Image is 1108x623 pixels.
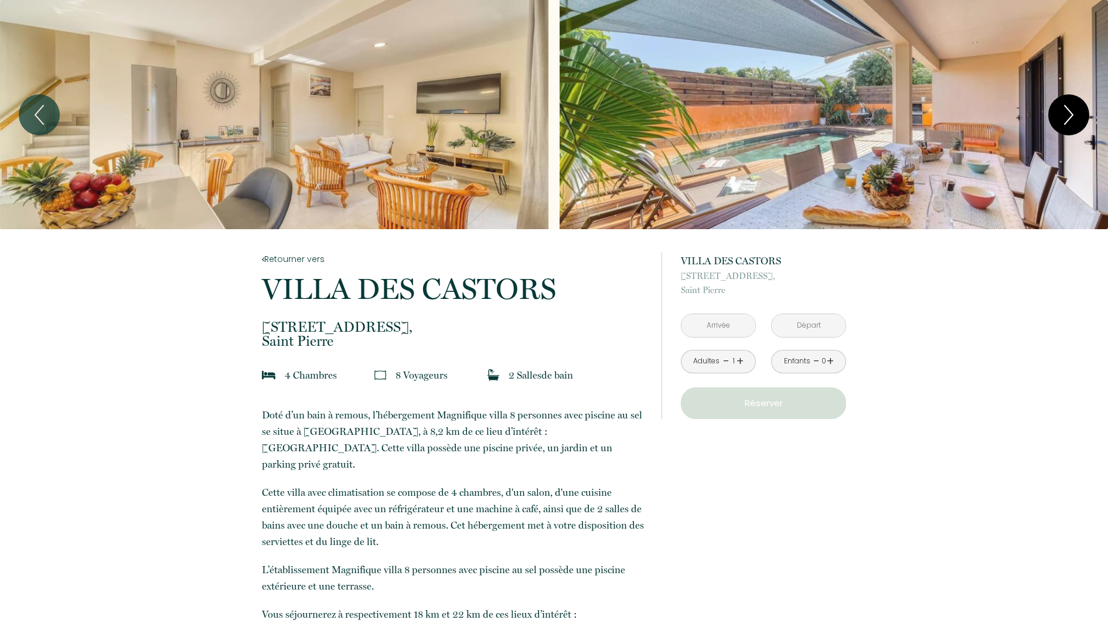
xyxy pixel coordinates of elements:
a: Retourner vers [262,253,646,265]
a: + [737,352,744,370]
p: Doté d’un bain à remous, l’hébergement Magnifique villa 8 personnes avec piscine au sel se situe ... [262,407,646,472]
span: s [444,369,448,381]
a: - [723,352,729,370]
img: guests [374,369,386,381]
p: 2 Salle de bain [509,367,573,383]
button: Next [1048,94,1089,135]
div: Enfants [784,356,810,367]
p: L’établissement Magnifique villa 8 personnes avec piscine au sel possède une piscine extérieure e... [262,561,646,594]
div: Adultes [693,356,720,367]
span: [STREET_ADDRESS], [262,320,646,334]
p: Saint Pierre [262,320,646,348]
p: Saint Pierre [681,269,846,297]
p: VILLA DES CASTORS [262,274,646,304]
button: Previous [19,94,60,135]
input: Arrivée [681,314,755,337]
span: s [537,369,541,381]
p: 8 Voyageur [396,367,448,383]
a: - [813,352,820,370]
span: [STREET_ADDRESS], [681,269,846,283]
p: VILLA DES CASTORS [681,253,846,269]
p: 4 Chambre [285,367,337,383]
input: Départ [772,314,846,337]
div: 0 [821,356,827,367]
div: 1 [731,356,737,367]
p: Réserver [685,396,842,410]
a: + [827,352,834,370]
p: Cette villa avec climatisation se compose de 4 chambres, d'un salon, d'une cuisine entièrement éq... [262,484,646,550]
span: s [333,369,337,381]
button: Réserver [681,387,846,419]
